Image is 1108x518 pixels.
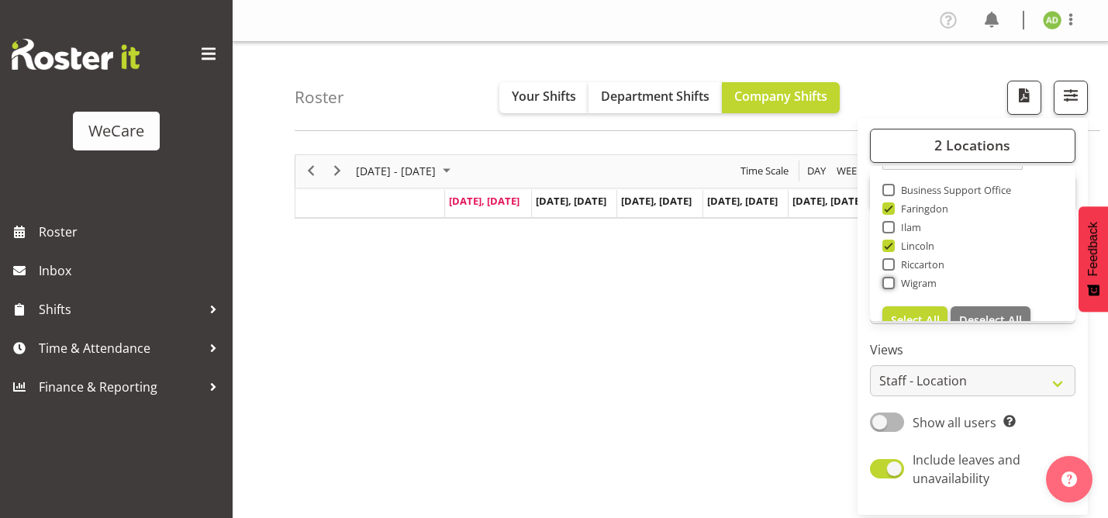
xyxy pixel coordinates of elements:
button: Previous [301,161,322,181]
span: Inbox [39,259,225,282]
span: [DATE], [DATE] [792,194,863,208]
div: next period [324,155,350,188]
button: Select All [882,306,948,334]
button: Feedback - Show survey [1079,206,1108,312]
span: Finance & Reporting [39,375,202,399]
span: Ilam [895,221,922,233]
span: Wigram [895,277,937,289]
button: Time Scale [738,161,792,181]
button: Department Shifts [589,82,722,113]
button: Deselect All [951,306,1030,334]
span: 2 Locations [934,136,1010,154]
span: Day [806,161,827,181]
button: Your Shifts [499,82,589,113]
div: previous period [298,155,324,188]
button: October 2025 [354,161,457,181]
span: [DATE], [DATE] [536,194,606,208]
button: Next [327,161,348,181]
span: Show all users [913,414,996,431]
span: Shifts [39,298,202,321]
div: Timeline Week of October 10, 2025 [295,154,1046,219]
button: Timeline Day [805,161,829,181]
span: Lincoln [895,240,935,252]
span: Include leaves and unavailability [913,451,1020,487]
span: Time & Attendance [39,337,202,360]
span: Select All [891,313,940,327]
h4: Roster [295,88,344,106]
img: help-xxl-2.png [1061,471,1077,487]
span: Feedback [1086,222,1100,276]
span: [DATE], [DATE] [621,194,692,208]
button: Timeline Week [834,161,866,181]
span: Deselect All [959,313,1022,327]
span: Riccarton [895,258,945,271]
span: Company Shifts [734,88,827,105]
span: [DATE] - [DATE] [354,161,437,181]
div: October 06 - 12, 2025 [350,155,460,188]
span: Roster [39,220,225,243]
span: [DATE], [DATE] [707,194,778,208]
button: Filter Shifts [1054,81,1088,115]
button: Download a PDF of the roster according to the set date range. [1007,81,1041,115]
span: Week [835,161,865,181]
span: Faringdon [895,202,949,215]
span: [DATE], [DATE] [449,194,519,208]
span: Business Support Office [895,184,1012,196]
button: Company Shifts [722,82,840,113]
span: Time Scale [739,161,790,181]
span: Your Shifts [512,88,576,105]
img: Rosterit website logo [12,39,140,70]
div: WeCare [88,119,144,143]
span: Department Shifts [601,88,709,105]
label: Views [870,340,1075,359]
button: 2 Locations [870,129,1075,163]
img: aleea-devonport10476.jpg [1043,11,1061,29]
